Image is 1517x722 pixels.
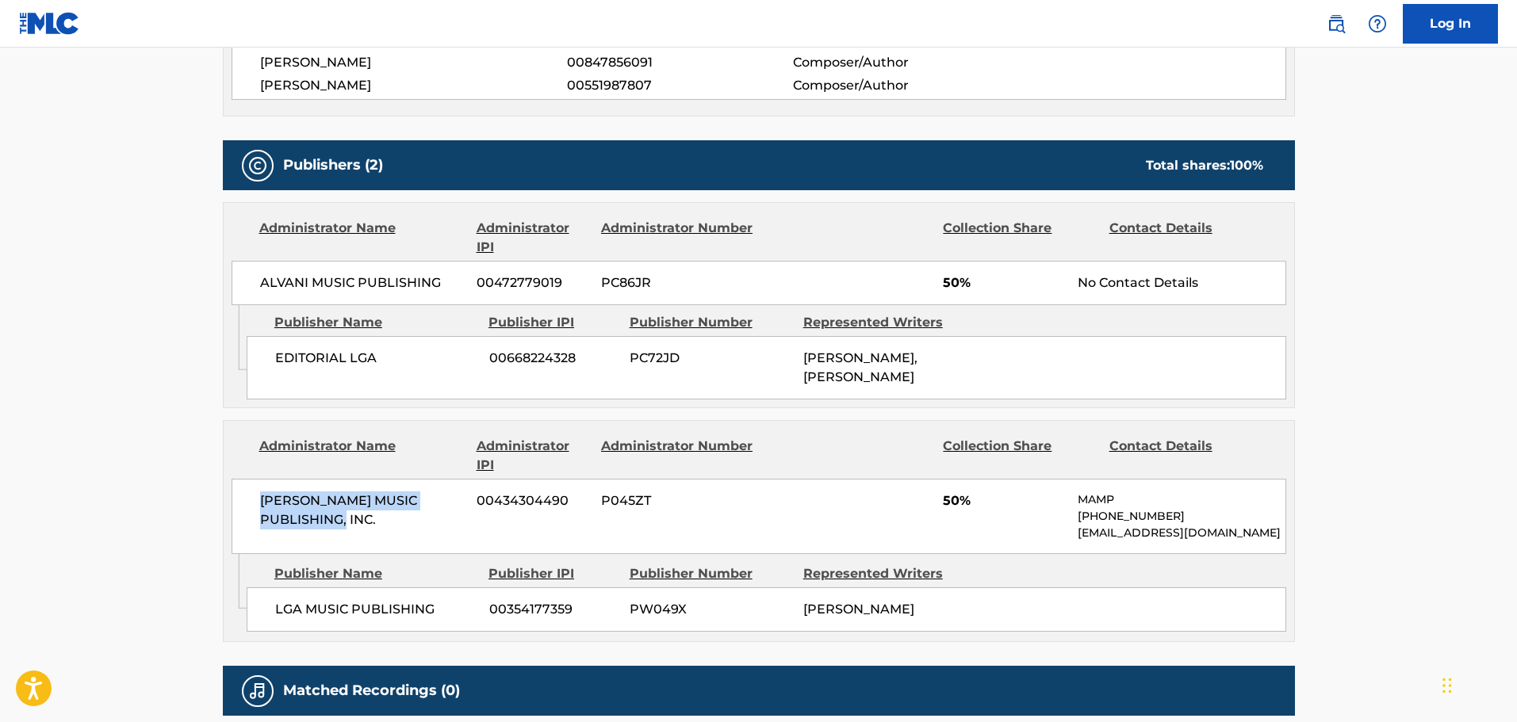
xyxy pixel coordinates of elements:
span: 00668224328 [489,349,618,368]
span: 100 % [1230,158,1263,173]
div: Publisher Number [630,564,791,583]
span: 50% [943,273,1066,292]
span: 00472779019 [477,273,589,292]
span: 00847856091 [567,53,792,72]
span: 50% [943,491,1066,510]
a: Log In [1403,4,1498,44]
h5: Publishers (2) [283,156,383,174]
div: Widget de chat [1438,646,1517,722]
div: Contact Details [1109,219,1263,257]
span: Composer/Author [793,53,998,72]
span: PC72JD [630,349,791,368]
span: LGA MUSIC PUBLISHING [275,600,477,619]
span: 00434304490 [477,491,589,510]
span: PW049X [630,600,791,619]
img: Matched Recordings [248,682,267,701]
div: Administrator Name [259,219,465,257]
div: Administrator IPI [477,437,589,475]
span: ALVANI MUSIC PUBLISHING [260,273,465,292]
span: Composer/Author [793,76,998,95]
div: Administrator Number [601,219,755,257]
a: Public Search [1320,8,1352,40]
div: Total shares: [1146,156,1263,175]
span: EDITORIAL LGA [275,349,477,368]
span: [PERSON_NAME] [260,76,568,95]
img: Publishers [248,156,267,175]
div: Publisher IPI [488,313,618,332]
div: Arrastrar [1442,662,1452,709]
div: Administrator IPI [477,219,589,257]
p: MAMP [1078,491,1285,508]
p: [EMAIL_ADDRESS][DOMAIN_NAME] [1078,525,1285,541]
img: MLC Logo [19,12,80,35]
span: [PERSON_NAME], [PERSON_NAME] [803,350,917,384]
div: Collection Share [943,437,1097,475]
img: help [1368,14,1387,33]
div: Publisher Name [274,564,477,583]
p: [PHONE_NUMBER] [1078,508,1285,525]
span: P045ZT [601,491,755,510]
span: [PERSON_NAME] [803,602,914,617]
div: Represented Writers [803,564,965,583]
span: PC86JR [601,273,755,292]
div: Publisher Number [630,313,791,332]
h5: Matched Recordings (0) [283,682,460,700]
span: [PERSON_NAME] [260,53,568,72]
div: Help [1362,8,1393,40]
div: Contact Details [1109,437,1263,475]
span: 00354177359 [489,600,618,619]
img: search [1327,14,1346,33]
span: [PERSON_NAME] MUSIC PUBLISHING, INC. [260,491,465,529]
div: Publisher Name [274,313,477,332]
div: Administrator Number [601,437,755,475]
div: Represented Writers [803,313,965,332]
div: Administrator Name [259,437,465,475]
div: Publisher IPI [488,564,618,583]
div: Collection Share [943,219,1097,257]
iframe: Chat Widget [1438,646,1517,722]
span: 00551987807 [567,76,792,95]
div: No Contact Details [1078,273,1285,292]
